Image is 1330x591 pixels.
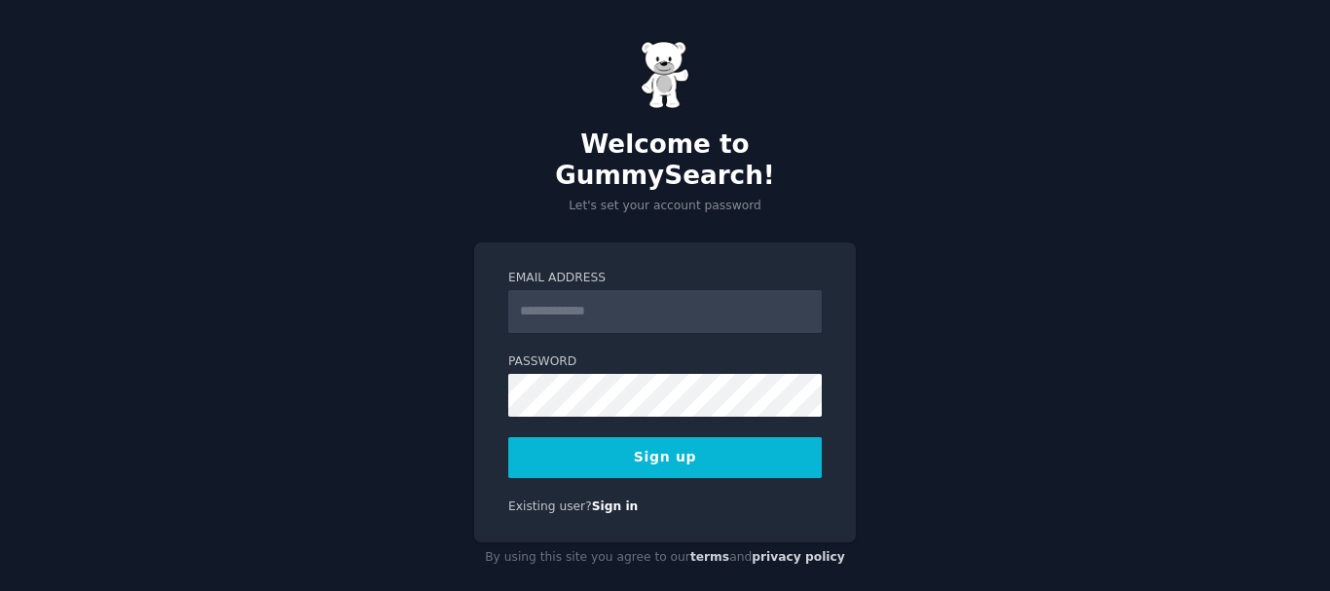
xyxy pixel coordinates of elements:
span: Existing user? [508,499,592,513]
img: Gummy Bear [641,41,689,109]
p: Let's set your account password [474,198,856,215]
a: Sign in [592,499,639,513]
button: Sign up [508,437,822,478]
h2: Welcome to GummySearch! [474,129,856,191]
div: By using this site you agree to our and [474,542,856,573]
a: terms [690,550,729,564]
label: Password [508,353,822,371]
label: Email Address [508,270,822,287]
a: privacy policy [752,550,845,564]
